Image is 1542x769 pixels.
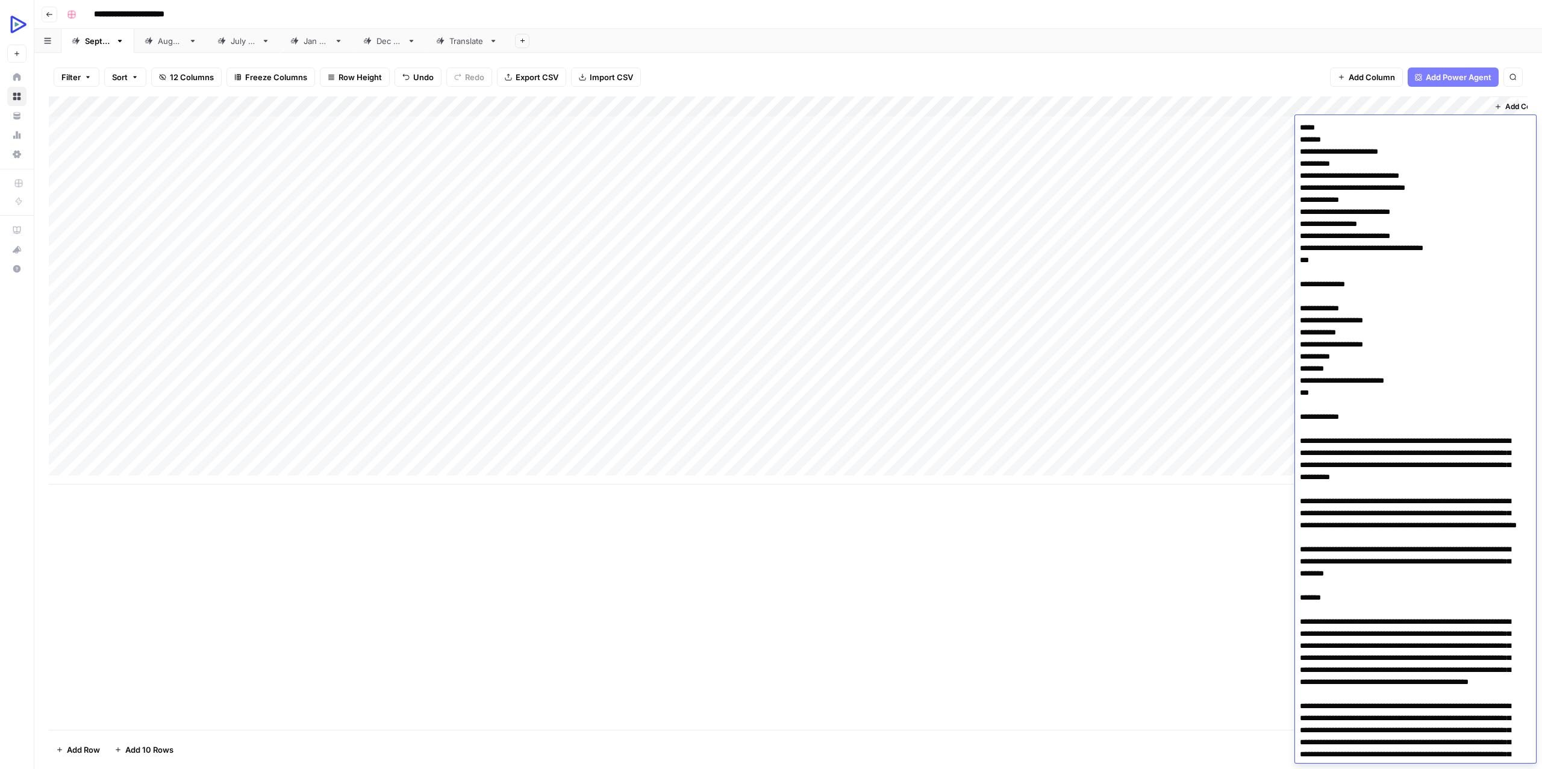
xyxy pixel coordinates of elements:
[158,35,184,47] div: [DATE]
[449,35,484,47] div: Translate
[170,71,214,83] span: 12 Columns
[7,125,27,145] a: Usage
[7,240,27,259] button: What's new?
[304,35,329,47] div: [DATE]
[85,35,111,47] div: [DATE]
[151,67,222,87] button: 12 Columns
[7,14,29,36] img: OpenReplay Logo
[7,67,27,87] a: Home
[226,67,315,87] button: Freeze Columns
[134,29,207,53] a: [DATE]
[516,71,558,83] span: Export CSV
[465,71,484,83] span: Redo
[320,67,390,87] button: Row Height
[49,740,107,759] button: Add Row
[61,71,81,83] span: Filter
[395,67,442,87] button: Undo
[497,67,566,87] button: Export CSV
[245,71,307,83] span: Freeze Columns
[54,67,99,87] button: Filter
[1426,71,1491,83] span: Add Power Agent
[7,145,27,164] a: Settings
[446,67,492,87] button: Redo
[571,67,641,87] button: Import CSV
[231,35,257,47] div: [DATE]
[125,744,173,756] span: Add 10 Rows
[7,106,27,125] a: Your Data
[353,29,426,53] a: [DATE]
[413,71,434,83] span: Undo
[8,240,26,259] div: What's new?
[104,67,146,87] button: Sort
[7,87,27,106] a: Browse
[7,10,27,40] button: Workspace: OpenReplay
[339,71,382,83] span: Row Height
[1330,67,1403,87] button: Add Column
[426,29,508,53] a: Translate
[280,29,353,53] a: [DATE]
[1349,71,1395,83] span: Add Column
[1408,67,1499,87] button: Add Power Agent
[107,740,181,759] button: Add 10 Rows
[7,221,27,240] a: AirOps Academy
[376,35,402,47] div: [DATE]
[207,29,280,53] a: [DATE]
[7,259,27,278] button: Help + Support
[67,744,100,756] span: Add Row
[61,29,134,53] a: [DATE]
[112,71,128,83] span: Sort
[590,71,633,83] span: Import CSV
